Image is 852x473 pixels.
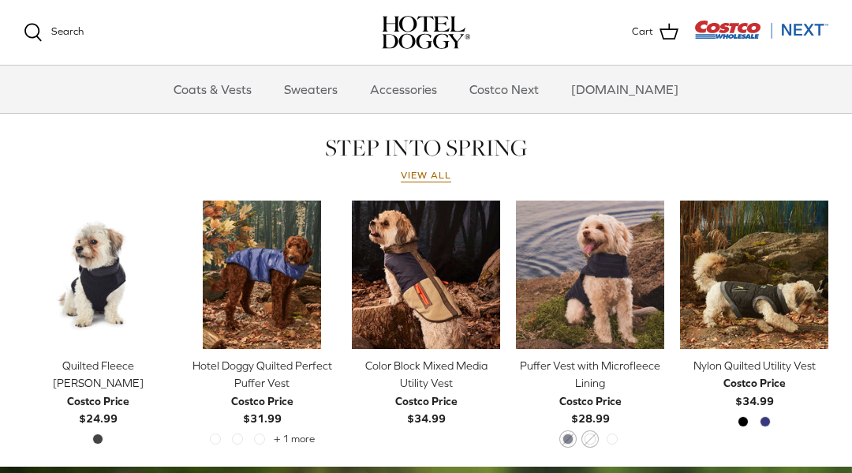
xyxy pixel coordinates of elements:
[382,16,470,49] a: hoteldoggy.com hoteldoggycom
[352,201,500,349] a: Color Block Mixed Media Utility Vest
[632,22,678,43] a: Cart
[352,357,500,428] a: Color Block Mixed Media Utility Vest Costco Price$34.99
[188,357,336,392] div: Hotel Doggy Quilted Perfect Puffer Vest
[559,392,622,410] div: Costco Price
[680,357,828,374] div: Nylon Quilted Utility Vest
[680,201,828,349] a: Nylon Quilted Utility Vest
[159,66,266,113] a: Coats & Vests
[694,30,828,42] a: Visit Costco Next
[352,357,500,392] div: Color Block Mixed Media Utility Vest
[231,392,293,425] b: $31.99
[325,132,527,163] a: STEP INTO SPRING
[274,434,315,445] span: + 1 more
[516,357,664,428] a: Puffer Vest with Microfleece Lining Costco Price$28.99
[24,357,172,428] a: Quilted Fleece [PERSON_NAME] Costco Price$24.99
[188,357,336,428] a: Hotel Doggy Quilted Perfect Puffer Vest Costco Price$31.99
[516,201,664,349] a: Puffer Vest with Microfleece Lining
[67,392,129,410] div: Costco Price
[231,392,293,410] div: Costco Price
[352,201,500,349] img: tan dog wearing a blue & brown vest
[24,357,172,392] div: Quilted Fleece [PERSON_NAME]
[51,25,84,37] span: Search
[270,66,352,113] a: Sweaters
[395,392,458,425] b: $34.99
[632,24,653,40] span: Cart
[67,392,129,425] b: $24.99
[24,23,84,42] a: Search
[723,374,786,407] b: $34.99
[401,170,451,182] a: View all
[356,66,451,113] a: Accessories
[516,357,664,392] div: Puffer Vest with Microfleece Lining
[694,20,828,39] img: Costco Next
[24,201,172,349] a: Quilted Fleece Melton Vest
[188,201,336,349] a: Hotel Doggy Quilted Perfect Puffer Vest
[395,392,458,410] div: Costco Price
[557,66,693,113] a: [DOMAIN_NAME]
[680,357,828,410] a: Nylon Quilted Utility Vest Costco Price$34.99
[559,392,622,425] b: $28.99
[382,16,470,49] img: hoteldoggycom
[723,374,786,392] div: Costco Price
[455,66,553,113] a: Costco Next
